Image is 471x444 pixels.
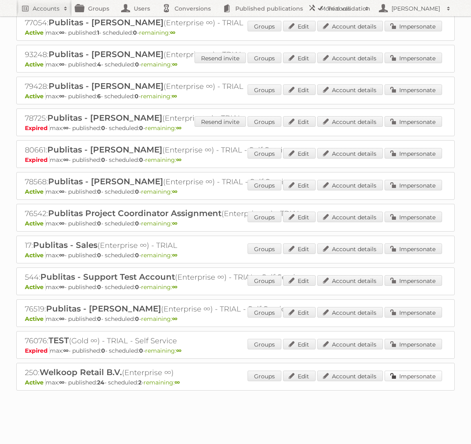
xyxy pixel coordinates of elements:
span: Active [25,315,46,323]
span: Expired [25,156,50,163]
span: Publitas - Support Test Account [40,272,175,282]
h2: 76076: (Gold ∞) - TRIAL - Self Service [25,336,310,346]
span: Publitas - [PERSON_NAME] [49,81,164,91]
strong: 1 [97,29,99,36]
a: Account details [317,53,383,63]
a: Edit [283,243,316,254]
a: Impersonate [385,275,442,286]
strong: 4 [97,61,101,68]
p: max: - published: - scheduled: - [25,93,446,100]
strong: ∞ [172,220,177,227]
span: remaining: [141,93,177,100]
strong: ∞ [63,124,69,132]
strong: ∞ [59,252,64,259]
p: max: - published: - scheduled: - [25,252,446,259]
a: Edit [283,148,316,159]
span: Active [25,29,46,36]
span: remaining: [141,220,177,227]
span: Publitas - [PERSON_NAME] [46,304,161,314]
span: remaining: [141,315,177,323]
strong: 0 [135,93,139,100]
strong: ∞ [176,347,181,354]
strong: 24 [97,379,104,386]
strong: 0 [97,315,101,323]
a: Account details [317,243,383,254]
p: max: - published: - scheduled: - [25,124,446,132]
strong: 0 [97,188,101,195]
a: Groups [248,243,281,254]
a: Account details [317,84,383,95]
span: Active [25,188,46,195]
a: Account details [317,148,383,159]
span: remaining: [141,252,177,259]
h2: 544: (Enterprise ∞) - TRIAL - Self Service [25,272,310,283]
a: Groups [248,148,281,159]
strong: ∞ [59,379,64,386]
strong: 6 [97,93,101,100]
h2: 79428: (Enterprise ∞) - TRIAL [25,81,310,92]
a: Account details [317,21,383,31]
p: max: - published: - scheduled: - [25,347,446,354]
a: Groups [248,116,281,127]
h2: 78725: (Enterprise ∞) - TRIAL [25,113,310,124]
p: max: - published: - scheduled: - [25,188,446,195]
strong: 0 [139,124,143,132]
span: remaining: [141,188,177,195]
a: Edit [283,212,316,222]
strong: 0 [135,283,139,291]
strong: ∞ [170,29,175,36]
a: Impersonate [385,180,442,190]
span: Active [25,379,46,386]
span: Publitas - [PERSON_NAME] [47,145,162,155]
a: Groups [248,212,281,222]
a: Account details [317,116,383,127]
strong: 0 [133,29,137,36]
h2: 77054: (Enterprise ∞) - TRIAL [25,18,310,28]
a: Impersonate [385,339,442,349]
a: Impersonate [385,84,442,95]
a: Edit [283,371,316,381]
span: Expired [25,124,50,132]
h2: [PERSON_NAME] [389,4,442,13]
a: Groups [248,180,281,190]
strong: ∞ [172,252,177,259]
h2: 17: (Enterprise ∞) - TRIAL [25,240,310,251]
strong: 0 [135,220,139,227]
strong: 0 [97,252,101,259]
span: Publitas - [PERSON_NAME] [47,113,162,123]
span: TEST [49,336,69,345]
strong: 0 [101,347,105,354]
span: Publitas - [PERSON_NAME] [49,49,164,59]
span: remaining: [145,124,181,132]
strong: ∞ [63,347,69,354]
a: Account details [317,307,383,318]
strong: ∞ [59,29,64,36]
span: remaining: [145,156,181,163]
a: Impersonate [385,53,442,63]
a: Groups [248,53,281,63]
strong: ∞ [59,220,64,227]
a: Edit [283,339,316,349]
p: max: - published: - scheduled: - [25,283,446,291]
a: Edit [283,275,316,286]
a: Edit [283,84,316,95]
a: Account details [317,339,383,349]
h2: 78568: (Enterprise ∞) - TRIAL - Self Service [25,177,310,187]
h2: Accounts [33,4,60,13]
span: Publitas - [PERSON_NAME] [48,177,163,186]
strong: ∞ [59,188,64,195]
strong: 2 [138,379,142,386]
a: Groups [248,84,281,95]
strong: ∞ [172,61,177,68]
strong: 0 [139,347,143,354]
a: Groups [248,371,281,381]
a: Impersonate [385,307,442,318]
a: Edit [283,307,316,318]
h2: 93248: (Enterprise ∞) - TRIAL [25,49,310,60]
strong: ∞ [175,379,180,386]
span: Active [25,220,46,227]
strong: ∞ [63,156,69,163]
p: max: - published: - scheduled: - [25,220,446,227]
strong: ∞ [59,93,64,100]
a: Groups [248,339,281,349]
